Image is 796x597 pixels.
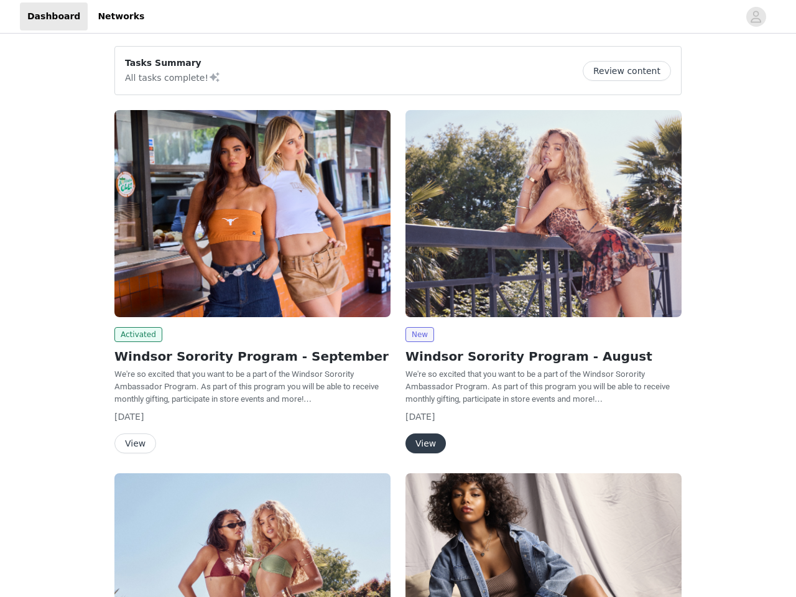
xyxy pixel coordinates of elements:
[114,327,162,342] span: Activated
[114,412,144,422] span: [DATE]
[114,347,391,366] h2: Windsor Sorority Program - September
[750,7,762,27] div: avatar
[405,439,446,448] a: View
[90,2,152,30] a: Networks
[405,110,682,317] img: Windsor
[114,110,391,317] img: Windsor
[20,2,88,30] a: Dashboard
[405,412,435,422] span: [DATE]
[114,433,156,453] button: View
[405,327,434,342] span: New
[125,70,221,85] p: All tasks complete!
[114,369,379,404] span: We're so excited that you want to be a part of the Windsor Sorority Ambassador Program. As part o...
[405,347,682,366] h2: Windsor Sorority Program - August
[114,439,156,448] a: View
[125,57,221,70] p: Tasks Summary
[405,369,670,404] span: We're so excited that you want to be a part of the Windsor Sorority Ambassador Program. As part o...
[405,433,446,453] button: View
[583,61,671,81] button: Review content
